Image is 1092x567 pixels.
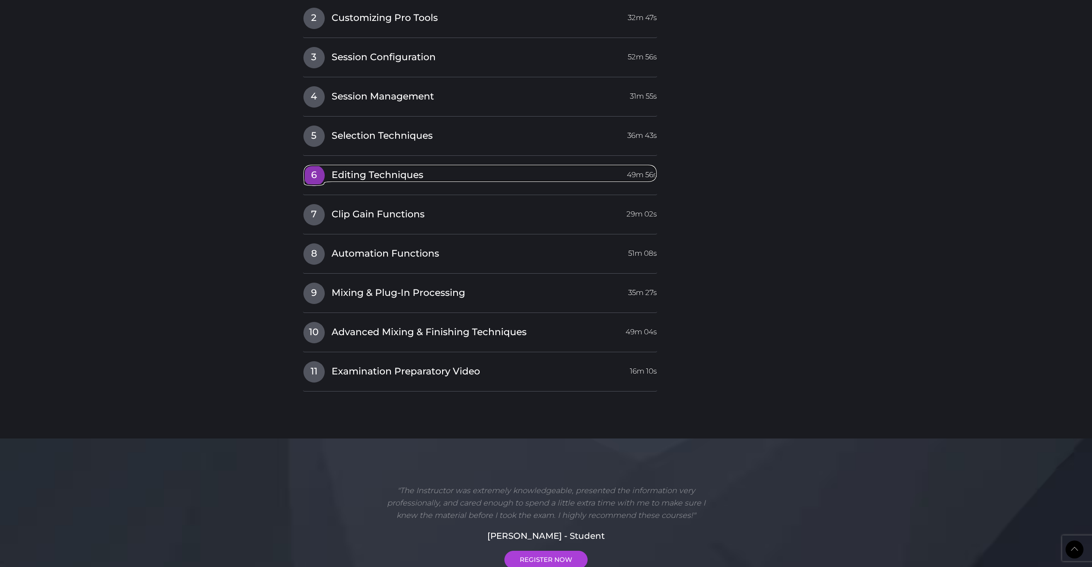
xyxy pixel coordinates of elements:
span: 29m 02s [626,204,657,219]
h5: [PERSON_NAME] - Student [303,529,789,542]
span: 52m 56s [628,47,657,62]
span: 49m 56s [627,165,657,180]
span: 5 [303,126,325,147]
a: 2Customizing Pro Tools32m 47s [303,7,658,25]
a: 5Selection Techniques36m 43s [303,125,658,143]
span: 11 [303,361,325,383]
span: 7 [303,204,325,225]
a: 3Session Configuration52m 56s [303,47,658,64]
span: Selection Techniques [332,129,433,143]
span: Mixing & Plug-In Processing [332,286,465,300]
a: 7Clip Gain Functions29m 02s [303,204,658,222]
span: 4 [303,86,325,108]
a: 10Advanced Mixing & Finishing Techniques49m 04s [303,321,658,339]
span: Session Management [332,90,434,103]
p: "The Instructor was extremely knowledgeable, presented the information very professionally, and c... [376,485,716,521]
span: 2 [303,8,325,29]
span: Editing Techniques [332,169,423,182]
span: 35m 27s [628,283,657,298]
a: 8Automation Functions51m 08s [303,243,658,261]
span: 16m 10s [630,361,657,377]
span: 49m 04s [626,322,657,337]
span: Advanced Mixing & Finishing Techniques [332,326,527,339]
span: 9 [303,283,325,304]
span: Automation Functions [332,247,439,260]
span: 8 [303,243,325,265]
span: Session Configuration [332,51,436,64]
a: 6Editing Techniques49m 56s [303,164,658,182]
a: 4Session Management31m 55s [303,86,658,104]
span: 32m 47s [628,8,657,23]
span: 36m 43s [627,126,657,141]
span: 31m 55s [630,86,657,102]
a: Back to Top [1066,541,1083,558]
a: 9Mixing & Plug-In Processing35m 27s [303,282,658,300]
span: 10 [303,322,325,343]
a: 11Examination Preparatory Video16m 10s [303,361,658,379]
span: Clip Gain Functions [332,208,425,221]
span: Examination Preparatory Video [332,365,480,378]
span: 51m 08s [628,243,657,259]
span: 3 [303,47,325,68]
span: Customizing Pro Tools [332,12,438,25]
span: 6 [303,165,325,186]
